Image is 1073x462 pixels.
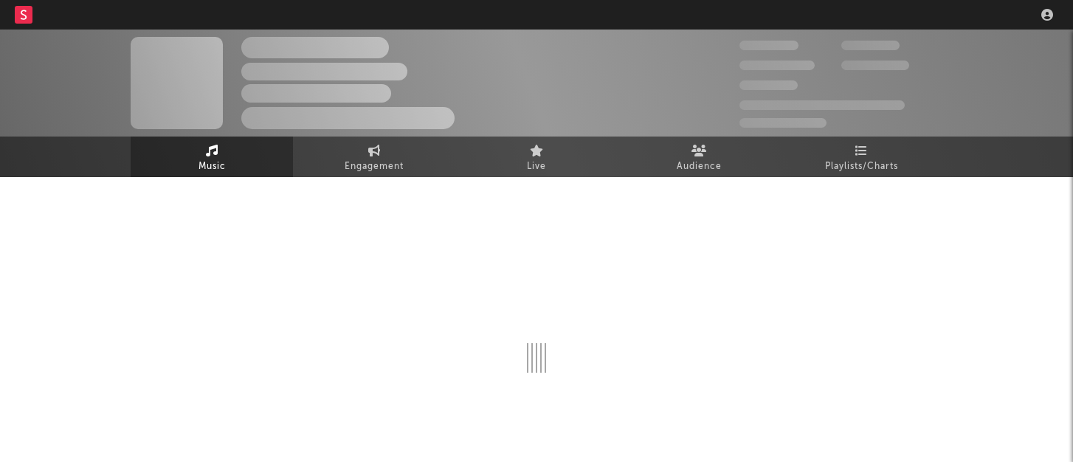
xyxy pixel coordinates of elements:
[739,118,827,128] span: Jump Score: 85.0
[618,137,780,177] a: Audience
[841,61,909,70] span: 1,000,000
[739,100,905,110] span: 50,000,000 Monthly Listeners
[739,61,815,70] span: 50,000,000
[677,158,722,176] span: Audience
[739,80,798,90] span: 100,000
[825,158,898,176] span: Playlists/Charts
[780,137,942,177] a: Playlists/Charts
[345,158,404,176] span: Engagement
[739,41,798,50] span: 300,000
[841,41,900,50] span: 100,000
[527,158,546,176] span: Live
[199,158,226,176] span: Music
[131,137,293,177] a: Music
[455,137,618,177] a: Live
[293,137,455,177] a: Engagement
